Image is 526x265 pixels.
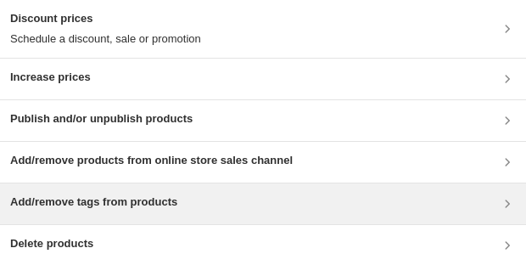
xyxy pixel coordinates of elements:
[10,10,201,27] h3: Discount prices
[10,31,201,48] p: Schedule a discount, sale or promotion
[10,152,293,169] h3: Add/remove products from online store sales channel
[10,110,193,127] h3: Publish and/or unpublish products
[10,235,93,252] h3: Delete products
[10,69,91,86] h3: Increase prices
[10,194,177,211] h3: Add/remove tags from products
